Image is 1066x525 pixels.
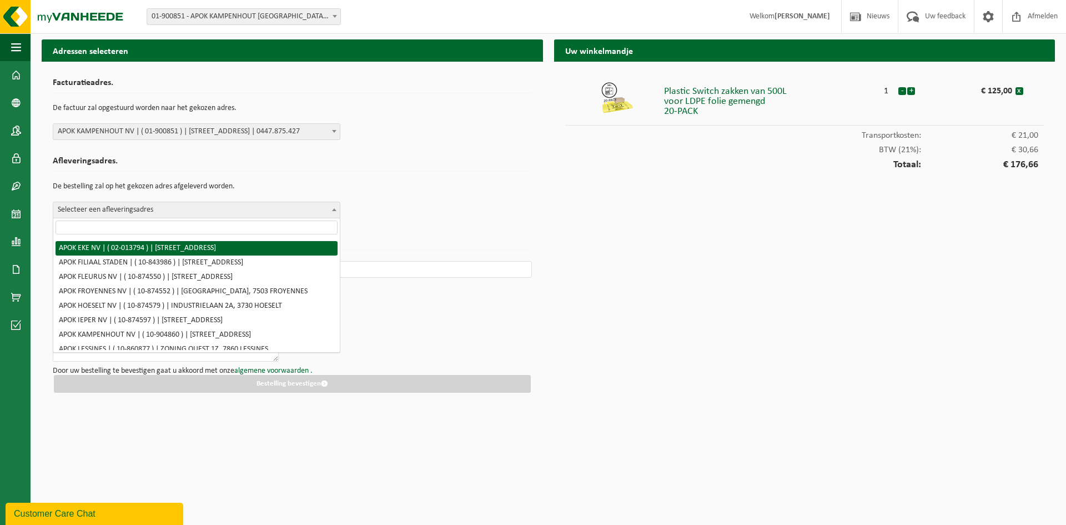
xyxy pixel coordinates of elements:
[775,12,830,21] strong: [PERSON_NAME]
[53,123,340,140] span: APOK KAMPENHOUT NV | ( 01-900851 ) | OUDESTRAAT 11, 1910 KAMPENHOUT | 0447.875.427
[234,367,313,375] a: algemene voorwaarden .
[565,140,1044,154] div: BTW (21%):
[53,124,340,139] span: APOK KAMPENHOUT NV | ( 01-900851 ) | OUDESTRAAT 11, 1910 KAMPENHOUT | 0447.875.427
[56,313,338,328] li: APOK IEPER NV | ( 10-874597 ) | [STREET_ADDRESS]
[664,81,874,117] div: Plastic Switch zakken van 500L voor LDPE folie gemengd 20-PACK
[554,39,1055,61] h2: Uw winkelmandje
[945,81,1015,96] div: € 125,00
[56,256,338,270] li: APOK FILIAAL STADEN | ( 10-843986 ) | [STREET_ADDRESS]
[53,367,532,375] p: Door uw bestelling te bevestigen gaat u akkoord met onze
[53,78,532,93] h2: Facturatieadres.
[56,270,338,284] li: APOK FLEURUS NV | ( 10-874550 ) | [STREET_ADDRESS]
[56,299,338,313] li: APOK HOESELT NV | ( 10-874579 ) | INDUSTRIELAAN 2A, 3730 HOESELT
[874,81,898,96] div: 1
[147,9,340,24] span: 01-900851 - APOK KAMPENHOUT NV - KAMPENHOUT
[56,328,338,342] li: APOK KAMPENHOUT NV | ( 10-904860 ) | [STREET_ADDRESS]
[898,87,906,95] button: -
[53,157,532,172] h2: Afleveringsadres.
[921,160,1038,170] span: € 176,66
[56,342,338,357] li: APOK LESSINES | ( 10-860877 ) | ZONING OUEST 1Z, 7860 LESSINES
[54,375,531,393] button: Bestelling bevestigen
[601,81,634,114] img: 01-999964
[6,501,185,525] iframe: chat widget
[53,202,340,218] span: Selecteer een afleveringsadres
[1015,87,1023,95] button: x
[907,87,915,95] button: +
[53,177,532,196] p: De bestelling zal op het gekozen adres afgeleverd worden.
[565,154,1044,170] div: Totaal:
[56,284,338,299] li: APOK FROYENNES NV | ( 10-874552 ) | [GEOGRAPHIC_DATA], 7503 FROYENNES
[565,126,1044,140] div: Transportkosten:
[53,99,532,118] p: De factuur zal opgestuurd worden naar het gekozen adres.
[921,146,1038,154] span: € 30,66
[56,241,338,256] li: APOK EKE NV | ( 02-013794 ) | [STREET_ADDRESS]
[921,131,1038,140] span: € 21,00
[147,8,341,25] span: 01-900851 - APOK KAMPENHOUT NV - KAMPENHOUT
[42,39,543,61] h2: Adressen selecteren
